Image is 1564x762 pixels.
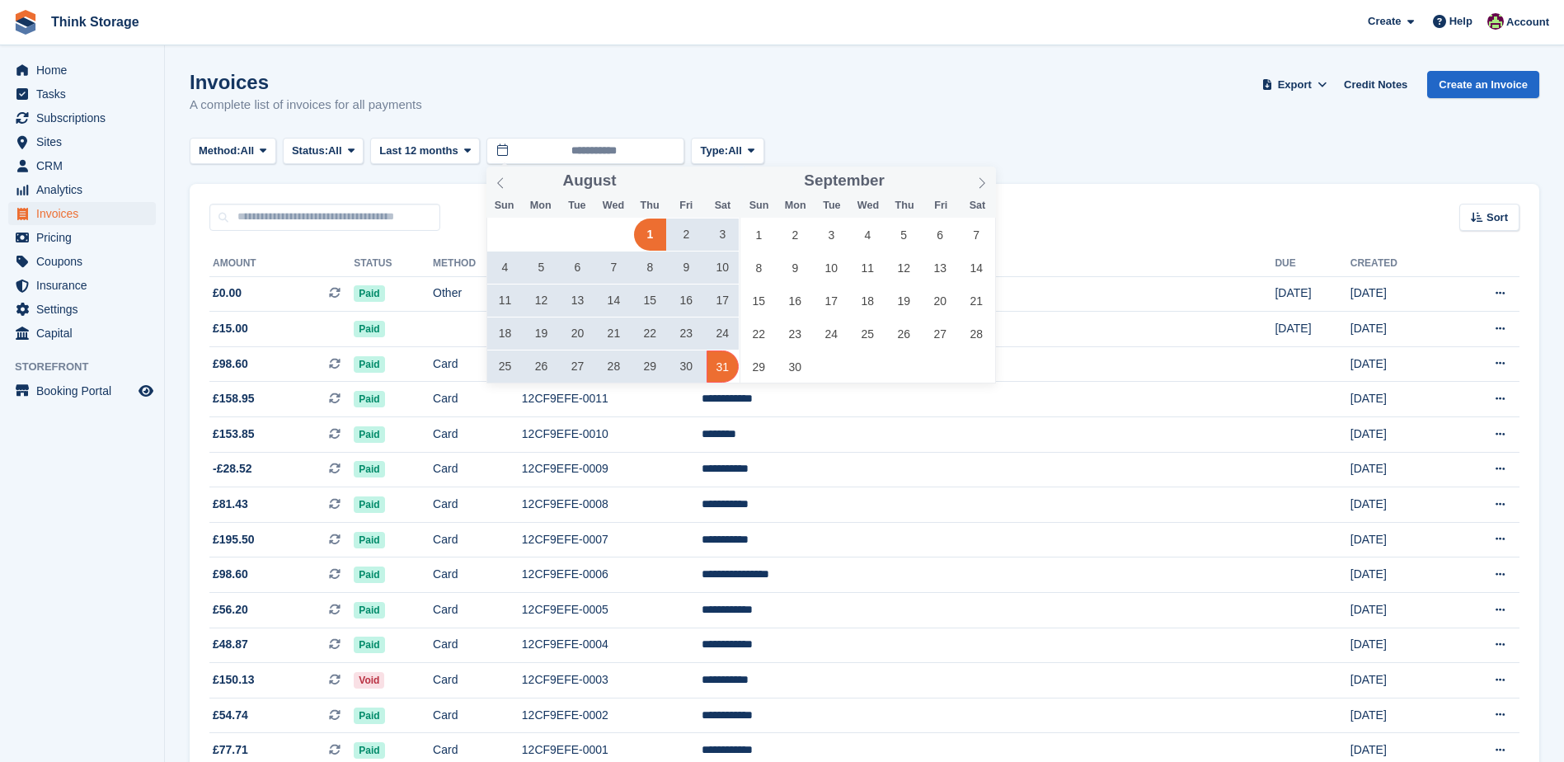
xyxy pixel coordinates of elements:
[1350,417,1448,453] td: [DATE]
[525,350,557,383] span: August 26, 2024
[923,200,959,211] span: Fri
[888,285,920,317] span: September 19, 2024
[670,317,702,350] span: August 23, 2024
[670,350,702,383] span: August 30, 2024
[743,285,775,317] span: September 15, 2024
[815,219,848,251] span: September 3, 2024
[525,252,557,284] span: August 5, 2024
[8,379,156,402] a: menu
[136,381,156,401] a: Preview store
[8,226,156,249] a: menu
[489,317,521,350] span: August 18, 2024
[1350,346,1448,382] td: [DATE]
[634,219,666,251] span: August 1, 2024
[707,252,739,284] span: August 10, 2024
[1258,71,1331,98] button: Export
[960,285,993,317] span: September 21, 2024
[777,200,814,211] span: Mon
[617,172,669,190] input: Year
[354,708,384,724] span: Paid
[354,461,384,477] span: Paid
[354,637,384,653] span: Paid
[815,252,848,284] span: September 10, 2024
[8,202,156,225] a: menu
[779,219,811,251] span: September 2, 2024
[354,251,433,277] th: Status
[213,531,255,548] span: £195.50
[8,59,156,82] a: menu
[561,252,594,284] span: August 6, 2024
[634,252,666,284] span: August 8, 2024
[852,252,884,284] span: September 11, 2024
[741,200,777,211] span: Sun
[670,285,702,317] span: August 16, 2024
[523,200,559,211] span: Mon
[743,252,775,284] span: September 8, 2024
[354,567,384,583] span: Paid
[598,285,630,317] span: August 14, 2024
[241,143,255,159] span: All
[8,154,156,177] a: menu
[561,317,594,350] span: August 20, 2024
[8,106,156,129] a: menu
[328,143,342,159] span: All
[433,452,522,487] td: Card
[433,251,522,277] th: Method
[634,285,666,317] span: August 15, 2024
[888,252,920,284] span: September 12, 2024
[213,741,248,759] span: £77.71
[595,200,632,211] span: Wed
[1350,452,1448,487] td: [DATE]
[489,285,521,317] span: August 11, 2024
[960,317,993,350] span: September 28, 2024
[213,707,248,724] span: £54.74
[199,143,241,159] span: Method:
[522,557,702,593] td: 12CF9EFE-0006
[433,487,522,523] td: Card
[888,317,920,350] span: September 26, 2024
[8,298,156,321] a: menu
[283,138,364,165] button: Status: All
[1350,557,1448,593] td: [DATE]
[36,322,135,345] span: Capital
[815,317,848,350] span: September 24, 2024
[743,317,775,350] span: September 22, 2024
[850,200,886,211] span: Wed
[561,350,594,383] span: August 27, 2024
[8,274,156,297] a: menu
[213,636,248,653] span: £48.87
[525,317,557,350] span: August 19, 2024
[354,321,384,337] span: Paid
[1278,77,1312,93] span: Export
[213,601,248,619] span: £56.20
[668,200,704,211] span: Fri
[1350,251,1448,277] th: Created
[522,698,702,733] td: 12CF9EFE-0002
[8,178,156,201] a: menu
[522,417,702,453] td: 12CF9EFE-0010
[370,138,480,165] button: Last 12 months
[1427,71,1539,98] a: Create an Invoice
[522,487,702,523] td: 12CF9EFE-0008
[36,82,135,106] span: Tasks
[354,672,384,689] span: Void
[36,250,135,273] span: Coupons
[522,452,702,487] td: 12CF9EFE-0009
[433,522,522,557] td: Card
[779,317,811,350] span: September 23, 2024
[213,566,248,583] span: £98.60
[960,219,993,251] span: September 7, 2024
[1275,276,1350,312] td: [DATE]
[1350,663,1448,698] td: [DATE]
[924,252,956,284] span: September 13, 2024
[522,593,702,628] td: 12CF9EFE-0005
[1350,593,1448,628] td: [DATE]
[15,359,164,375] span: Storefront
[489,350,521,383] span: August 25, 2024
[852,219,884,251] span: September 4, 2024
[213,496,248,513] span: £81.43
[36,154,135,177] span: CRM
[354,496,384,513] span: Paid
[707,350,739,383] span: August 31, 2024
[1350,312,1448,347] td: [DATE]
